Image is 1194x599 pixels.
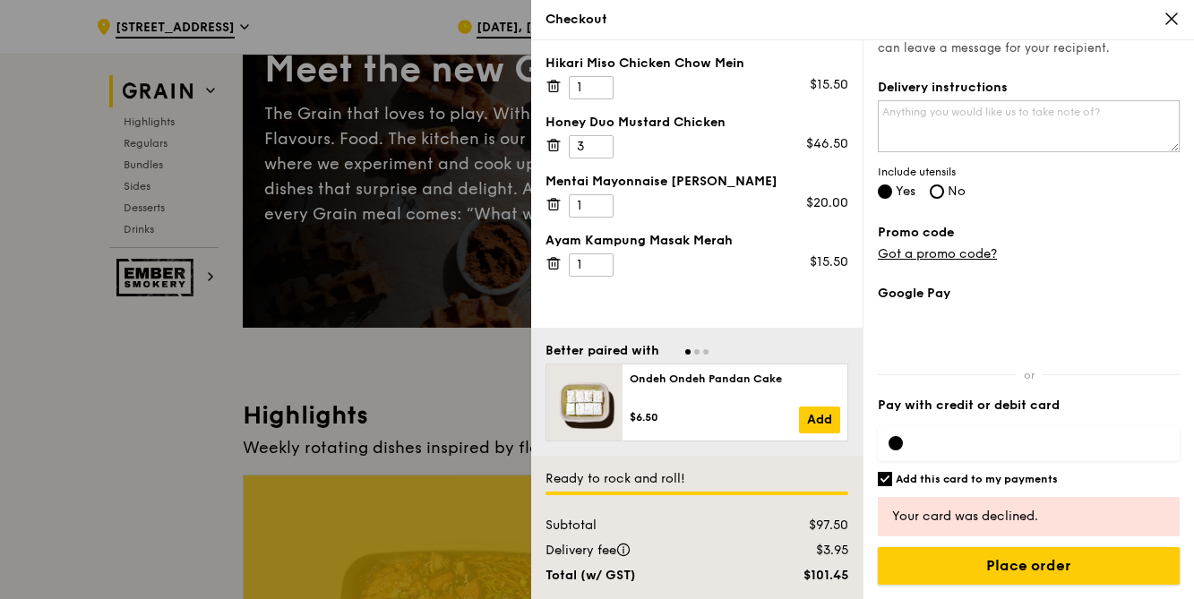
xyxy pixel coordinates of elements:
[878,184,892,199] input: Yes
[545,232,848,250] div: Ayam Kampung Masak Merah
[703,349,709,355] span: Go to slide 3
[878,472,892,486] input: Add this card to my payments
[896,184,915,199] span: Yes
[948,184,966,199] span: No
[878,547,1180,585] input: Place order
[751,517,859,535] div: $97.50
[545,173,848,191] div: Mentai Mayonnaise [PERSON_NAME]
[810,76,848,94] div: $15.50
[878,285,1180,303] label: Google Pay
[545,114,848,132] div: Honey Duo Mustard Chicken
[799,406,840,433] a: Add
[545,470,848,488] div: Ready to rock and roll!
[917,436,1169,450] iframe: Secure card payment input frame
[878,313,1180,353] iframe: Secure payment button frame
[878,246,997,261] a: Got a promo code?
[806,194,848,212] div: $20.00
[896,472,1058,486] h6: Add this card to my payments
[630,372,840,386] div: Ondeh Ondeh Pandan Cake
[878,224,1180,242] label: Promo code
[545,342,659,360] div: Better paired with
[892,508,1165,526] div: Your card was declined.
[806,135,848,153] div: $46.50
[545,11,1180,29] div: Checkout
[694,349,700,355] span: Go to slide 2
[751,567,859,585] div: $101.45
[810,253,848,271] div: $15.50
[685,349,691,355] span: Go to slide 1
[751,542,859,560] div: $3.95
[630,410,799,424] div: $6.50
[535,517,751,535] div: Subtotal
[878,79,1180,97] label: Delivery instructions
[535,567,751,585] div: Total (w/ GST)
[878,165,1180,179] span: Include utensils
[535,542,751,560] div: Delivery fee
[878,397,1180,415] label: Pay with credit or debit card
[545,55,848,73] div: Hikari Miso Chicken Chow Mein
[930,184,944,199] input: No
